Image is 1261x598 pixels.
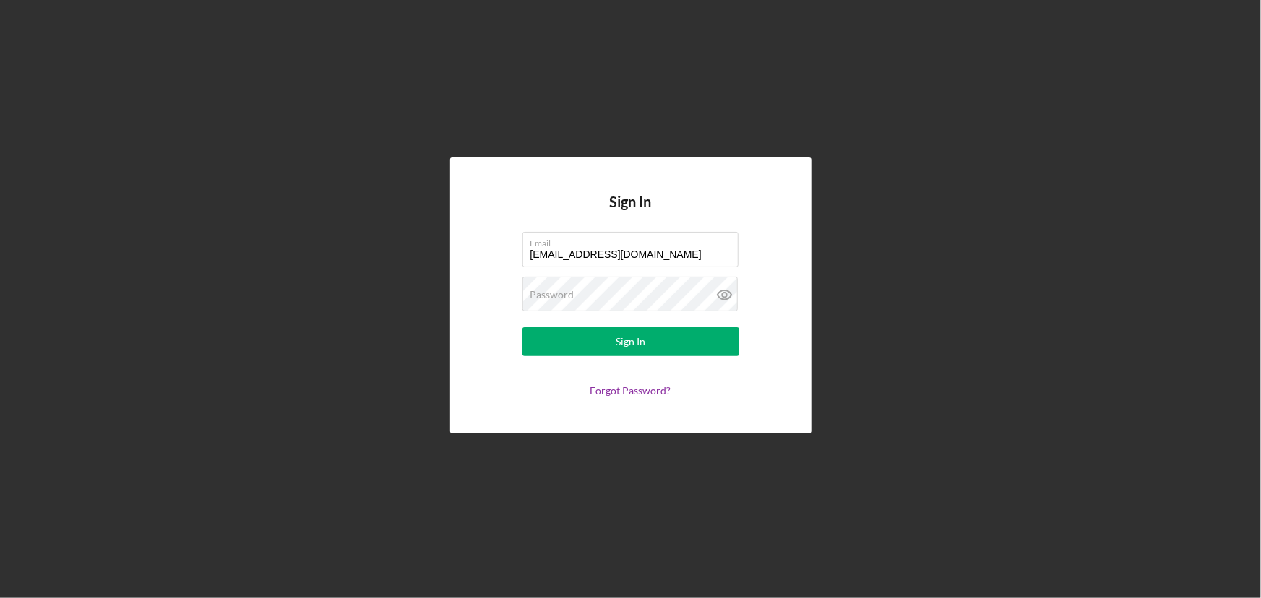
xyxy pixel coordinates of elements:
div: Sign In [616,327,645,356]
button: Sign In [522,327,739,356]
label: Email [530,233,739,248]
h4: Sign In [610,194,652,232]
a: Forgot Password? [590,384,671,396]
label: Password [530,289,574,300]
